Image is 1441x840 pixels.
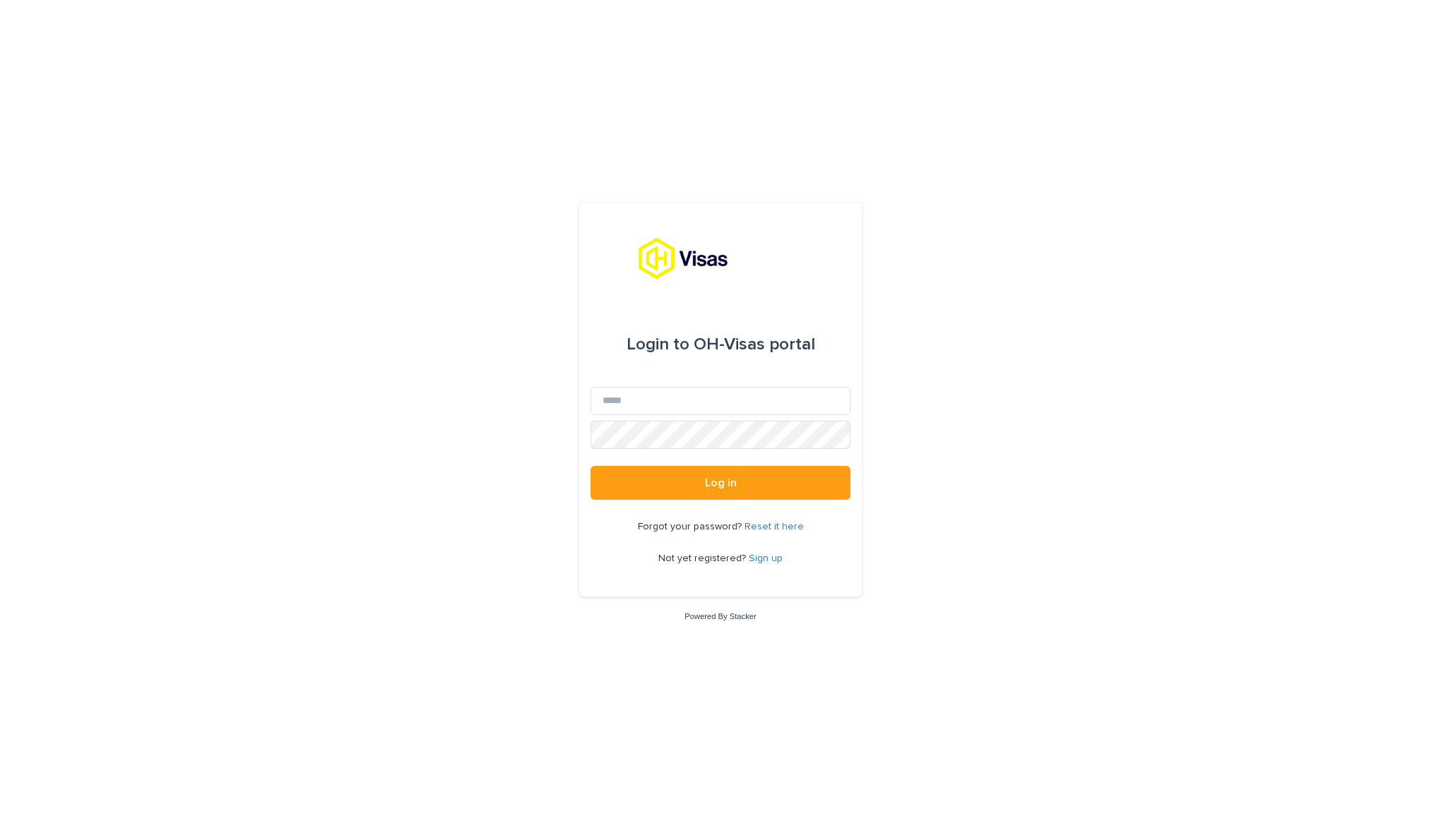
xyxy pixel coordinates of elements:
[658,553,749,563] span: Not yet registered?
[705,477,737,488] span: Log in
[749,553,783,563] a: Sign up
[745,522,804,532] a: Reset it here
[684,612,756,620] a: Powered By Stacker
[627,336,689,353] span: Login to
[627,325,815,364] div: OH-Visas portal
[638,522,745,532] span: Forgot your password?
[591,466,850,500] button: Log in
[638,237,803,280] img: tx8HrbJQv2PFQx4TXEq5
